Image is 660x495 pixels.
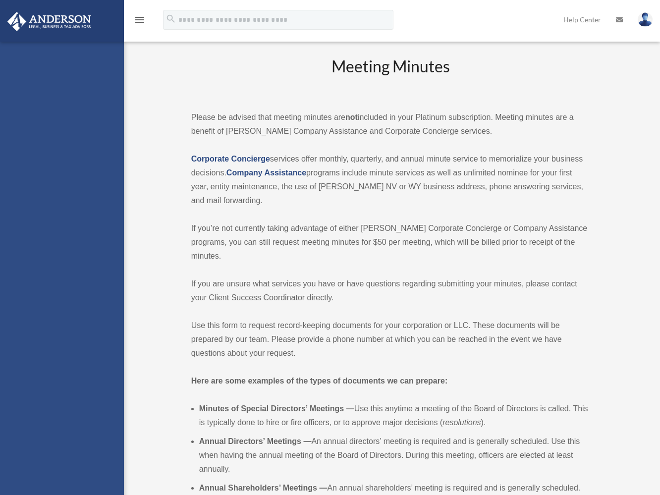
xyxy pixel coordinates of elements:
[191,110,591,138] p: Please be advised that meeting minutes are included in your Platinum subscription. Meeting minute...
[134,14,146,26] i: menu
[199,484,328,492] b: Annual Shareholders’ Meetings —
[199,402,591,430] li: Use this anytime a meeting of the Board of Directors is called. This is typically done to hire or...
[191,377,448,385] strong: Here are some examples of the types of documents we can prepare:
[638,12,653,27] img: User Pic
[191,55,591,97] h2: Meeting Minutes
[191,152,591,208] p: services offer monthly, quarterly, and annual minute service to memorialize your business decisio...
[4,12,94,31] img: Anderson Advisors Platinum Portal
[191,319,591,360] p: Use this form to request record-keeping documents for your corporation or LLC. These documents wi...
[134,17,146,26] a: menu
[199,435,591,476] li: An annual directors’ meeting is required and is generally scheduled. Use this when having the ann...
[199,437,312,445] b: Annual Directors’ Meetings —
[345,113,358,121] strong: not
[191,277,591,305] p: If you are unsure what services you have or have questions regarding submitting your minutes, ple...
[442,418,481,427] em: resolutions
[226,168,306,177] a: Company Assistance
[165,13,176,24] i: search
[199,404,354,413] b: Minutes of Special Directors’ Meetings —
[191,221,591,263] p: If you’re not currently taking advantage of either [PERSON_NAME] Corporate Concierge or Company A...
[191,155,270,163] a: Corporate Concierge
